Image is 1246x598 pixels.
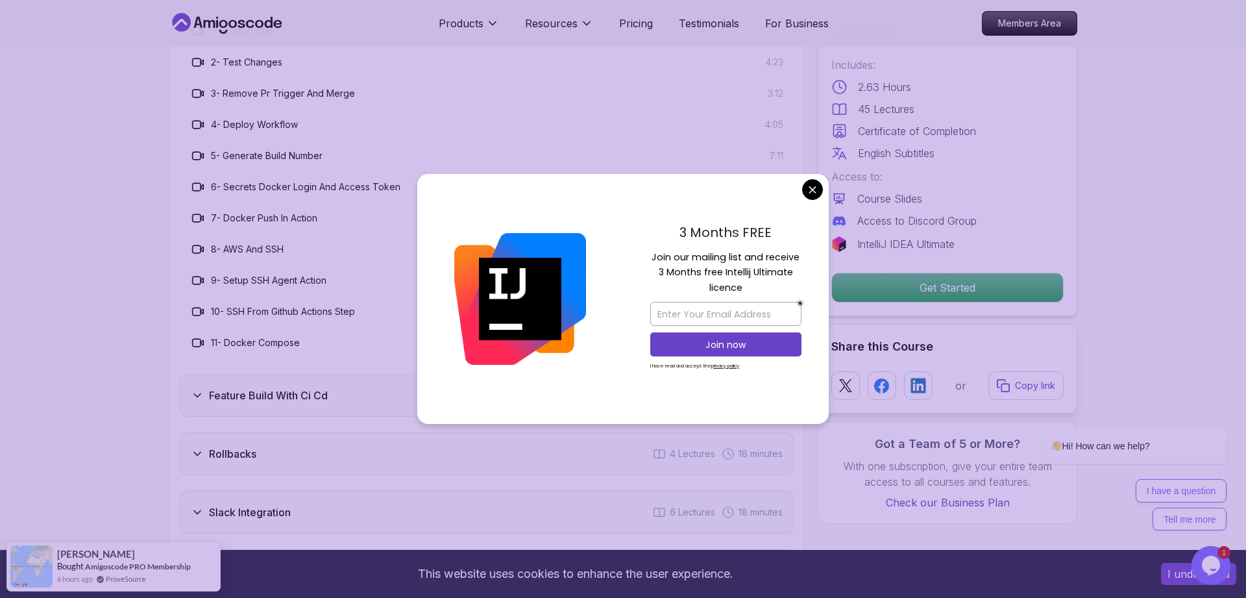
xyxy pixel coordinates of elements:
p: 2.63 Hours [858,79,911,95]
span: 6 Lectures [670,506,715,519]
p: With one subscription, give your entire team access to all courses and features. [831,458,1064,490]
button: Feature Build With Ci Cd2 Lectures 6 minutes [180,374,794,417]
img: provesource social proof notification image [10,545,53,588]
a: Pricing [619,16,653,31]
img: jetbrains logo [831,236,847,252]
button: Rollbacks4 Lectures 18 minutes [180,432,794,475]
h3: 5 - Generate Build Number [211,149,323,162]
h3: 4 - Deploy Workflow [211,118,298,131]
p: Course Slides [857,191,922,206]
p: Access to Discord Group [857,213,977,229]
span: 3:12 [768,87,783,100]
span: Bought [57,561,84,571]
a: Members Area [982,11,1077,36]
a: ProveSource [106,573,146,584]
p: Includes: [831,57,1064,73]
h3: 2 - Test Changes [211,56,282,69]
h3: 9 - Setup SSH Agent Action [211,274,326,287]
p: 45 Lectures [858,101,914,117]
p: English Subtitles [858,145,934,161]
p: Resources [525,16,578,31]
p: or [955,378,966,393]
h3: 6 - Secrets Docker Login And Access Token [211,181,400,193]
span: 18 minutes [739,506,783,519]
div: This website uses cookies to enhance the user experience. [10,560,1142,588]
h3: Feature Build With Ci Cd [209,388,328,403]
h3: 8 - AWS And SSH [211,243,284,256]
h2: Share this Course [831,338,1064,356]
button: Get Started [831,273,1064,303]
h3: Rollbacks [209,446,256,462]
h3: Got a Team of 5 or More? [831,435,1064,453]
span: 4:05 [765,118,783,131]
a: For Business [765,16,829,31]
p: Products [439,16,483,31]
p: Access to: [831,169,1064,184]
span: 6 hours ago [57,573,93,584]
span: [PERSON_NAME] [57,549,135,560]
a: Amigoscode PRO Membership [85,562,191,571]
iframe: chat widget [1191,546,1233,585]
a: Check our Business Plan [831,495,1064,510]
h3: Slack Integration [209,505,291,520]
iframe: chat widget [999,311,1233,540]
button: Accept cookies [1161,563,1236,585]
h3: 11 - Docker Compose [211,336,300,349]
h3: 3 - Remove Pr Trigger And Merge [211,87,355,100]
h3: 10 - SSH From Github Actions Step [211,305,355,318]
p: Members Area [983,12,1077,35]
span: 7:11 [770,149,783,162]
button: Products [439,16,499,42]
p: IntelliJ IDEA Ultimate [857,236,955,252]
button: Resources [525,16,593,42]
a: Testimonials [679,16,739,31]
span: 4 Lectures [670,447,715,460]
p: Certificate of Completion [858,123,976,139]
span: 18 minutes [739,447,783,460]
h3: 7 - Docker Push In Action [211,212,317,225]
span: 4:23 [766,56,783,69]
button: Copy link [988,371,1064,400]
button: Slack Integration6 Lectures 18 minutes [180,491,794,534]
p: Get Started [832,273,1063,302]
